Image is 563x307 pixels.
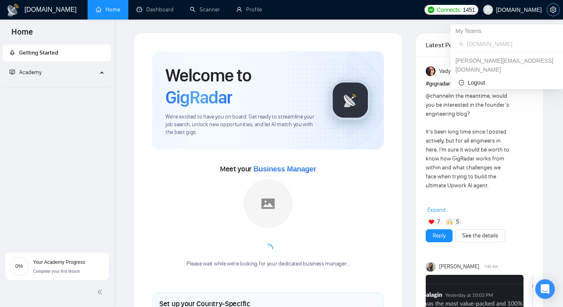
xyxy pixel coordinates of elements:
img: Vadym [426,66,435,76]
span: 1451 [463,5,475,14]
span: rocket [9,50,15,55]
span: Academy [9,69,42,76]
button: setting [547,3,560,16]
span: @channel [426,92,450,99]
img: ❤️ [429,219,434,225]
span: Business Manager [253,165,316,173]
h1: Welcome to [165,64,317,108]
span: 7 [437,218,440,226]
span: user [485,7,491,13]
img: logo [7,4,20,17]
span: double-left [97,288,105,296]
img: 🙌 [447,219,453,225]
img: Mariia Heshka [426,262,435,272]
span: 5 [456,218,459,226]
button: Reply [426,229,453,242]
span: Logout [459,78,555,87]
span: Latest Posts from the GigRadar Community [426,40,460,50]
a: dashboardDashboard [136,6,174,13]
span: [DOMAIN_NAME] [467,39,555,48]
span: Your Academy Progress [33,259,85,265]
li: Getting Started [3,45,111,61]
span: Vadym [439,67,455,76]
span: Academy [19,69,42,76]
img: placeholder.png [244,179,292,228]
a: userProfile [236,6,262,13]
div: Open Intercom Messenger [535,279,555,299]
div: My Teams [451,24,563,37]
span: loading [262,242,275,256]
div: mykola.breslavskyi@perfsol.tech [451,54,563,76]
img: gigradar-logo.png [330,80,371,121]
span: logout [459,80,464,86]
h1: # gigradar-hub [426,79,533,88]
a: searchScanner [190,6,220,13]
span: fund-projection-screen [9,69,15,75]
span: Complete your first lesson [33,269,80,274]
span: Connects: [437,5,461,14]
li: Academy Homepage [3,84,111,89]
a: setting [547,7,560,13]
a: homeHome [96,6,120,13]
a: Reply [433,231,446,240]
span: 7:30 AM [484,263,498,270]
img: upwork-logo.png [428,7,434,13]
span: 0% [9,263,29,269]
span: Meet your [220,164,316,173]
a: See the details [462,231,498,240]
span: GigRadar [165,86,232,108]
span: Home [5,26,40,43]
span: [PERSON_NAME] [439,262,479,271]
button: See the details [455,229,505,242]
span: team [459,42,464,46]
span: Expand [427,206,446,213]
span: We're excited to have you on board. Get ready to streamline your job search, unlock new opportuni... [165,113,317,136]
span: Getting Started [19,49,58,56]
span: setting [547,7,559,13]
div: Please wait while we're looking for your dedicated business manager... [182,260,354,268]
